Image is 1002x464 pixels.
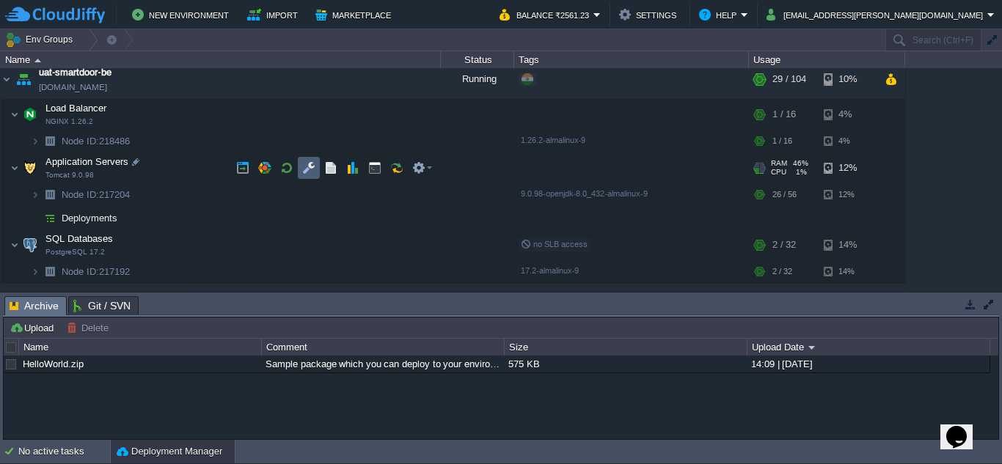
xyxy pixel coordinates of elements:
[772,59,806,99] div: 29 / 104
[505,356,746,372] div: 575 KB
[10,153,19,183] img: AMDAwAAAACH5BAEAAAAALAAAAAABAAEAAAICRAEAOw==
[60,135,132,147] a: Node ID:218486
[44,233,115,244] a: SQL DatabasesPostgreSQL 17.2
[117,444,222,459] button: Deployment Manager
[39,290,126,304] a: uat-smartdoor-public
[31,260,40,283] img: AMDAwAAAACH5BAEAAAAALAAAAAABAAEAAAICRAEAOw==
[771,159,787,168] span: RAM
[767,6,987,23] button: [EMAIL_ADDRESS][PERSON_NAME][DOMAIN_NAME]
[1,51,440,68] div: Name
[521,266,579,275] span: 17.2-almalinux-9
[20,339,261,356] div: Name
[750,51,904,68] div: Usage
[521,240,588,248] span: no SLB access
[824,153,871,183] div: 12%
[500,6,593,23] button: Balance ₹2561.23
[940,405,987,449] iframe: chat widget
[793,159,808,168] span: 46%
[60,265,132,278] span: 217192
[824,100,871,129] div: 4%
[31,183,40,206] img: AMDAwAAAACH5BAEAAAAALAAAAAABAAEAAAICRAEAOw==
[772,284,791,323] div: 1 / 4
[699,6,741,23] button: Help
[13,284,34,323] img: AMDAwAAAACH5BAEAAAAALAAAAAABAAEAAAICRAEAOw==
[772,130,792,152] div: 1 / 16
[442,51,513,68] div: Status
[13,59,34,99] img: AMDAwAAAACH5BAEAAAAALAAAAAABAAEAAAICRAEAOw==
[772,183,797,206] div: 26 / 56
[521,136,585,144] span: 1.26.2-almalinux-9
[247,6,302,23] button: Import
[10,297,59,315] span: Archive
[67,321,113,334] button: Delete
[23,358,84,369] a: HelloWorld.zip
[772,230,796,259] div: 2 / 32
[20,153,40,183] img: AMDAwAAAACH5BAEAAAAALAAAAAABAAEAAAICRAEAOw==
[772,100,796,129] div: 1 / 16
[10,100,19,129] img: AMDAwAAAACH5BAEAAAAALAAAAAABAAEAAAICRAEAOw==
[521,189,648,198] span: 9.0.98-openjdk-8.0_432-almalinux-9
[18,440,110,463] div: No active tasks
[60,188,132,201] a: Node ID:217204
[824,130,871,152] div: 4%
[5,6,105,24] img: CloudJiffy
[772,260,792,283] div: 2 / 32
[60,188,132,201] span: 217204
[515,51,748,68] div: Tags
[34,59,41,62] img: AMDAwAAAACH5BAEAAAAALAAAAAABAAEAAAICRAEAOw==
[40,130,60,152] img: AMDAwAAAACH5BAEAAAAALAAAAAABAAEAAAICRAEAOw==
[62,136,99,147] span: Node ID:
[62,189,99,200] span: Node ID:
[619,6,681,23] button: Settings
[20,100,40,129] img: AMDAwAAAACH5BAEAAAAALAAAAAABAAEAAAICRAEAOw==
[5,29,78,50] button: Env Groups
[20,230,40,259] img: AMDAwAAAACH5BAEAAAAALAAAAAABAAEAAAICRAEAOw==
[824,59,871,99] div: 10%
[39,65,111,80] a: uat-smartdoor-be
[62,266,99,277] span: Node ID:
[10,321,58,334] button: Upload
[40,207,60,229] img: AMDAwAAAACH5BAEAAAAALAAAAAABAAEAAAICRAEAOw==
[40,260,60,283] img: AMDAwAAAACH5BAEAAAAALAAAAAABAAEAAAICRAEAOw==
[824,183,871,206] div: 12%
[1,59,12,99] img: AMDAwAAAACH5BAEAAAAALAAAAAABAAEAAAICRAEAOw==
[45,171,94,180] span: Tomcat 9.0.98
[441,284,514,323] div: Running
[824,284,871,323] div: 11%
[824,260,871,283] div: 14%
[44,156,131,167] a: Application ServersTomcat 9.0.98
[441,59,514,99] div: Running
[44,103,109,114] a: Load BalancerNGINX 1.26.2
[73,297,131,314] span: Git / SVN
[39,80,107,95] a: [DOMAIN_NAME]
[824,230,871,259] div: 14%
[44,155,131,168] span: Application Servers
[10,230,19,259] img: AMDAwAAAACH5BAEAAAAALAAAAAABAAEAAAICRAEAOw==
[748,339,990,356] div: Upload Date
[1,284,12,323] img: AMDAwAAAACH5BAEAAAAALAAAAAABAAEAAAICRAEAOw==
[771,168,786,177] span: CPU
[40,183,60,206] img: AMDAwAAAACH5BAEAAAAALAAAAAABAAEAAAICRAEAOw==
[505,339,747,356] div: Size
[44,102,109,114] span: Load Balancer
[60,135,132,147] span: 218486
[45,248,105,257] span: PostgreSQL 17.2
[747,356,989,372] div: 14:09 | [DATE]
[45,117,93,126] span: NGINX 1.26.2
[262,356,503,372] div: Sample package which you can deploy to your environment. Feel free to delete and upload a package...
[263,339,504,356] div: Comment
[60,212,120,224] a: Deployments
[31,130,40,152] img: AMDAwAAAACH5BAEAAAAALAAAAAABAAEAAAICRAEAOw==
[31,207,40,229] img: AMDAwAAAACH5BAEAAAAALAAAAAABAAEAAAICRAEAOw==
[60,265,132,278] a: Node ID:217192
[44,232,115,245] span: SQL Databases
[315,6,395,23] button: Marketplace
[132,6,233,23] button: New Environment
[792,168,807,177] span: 1%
